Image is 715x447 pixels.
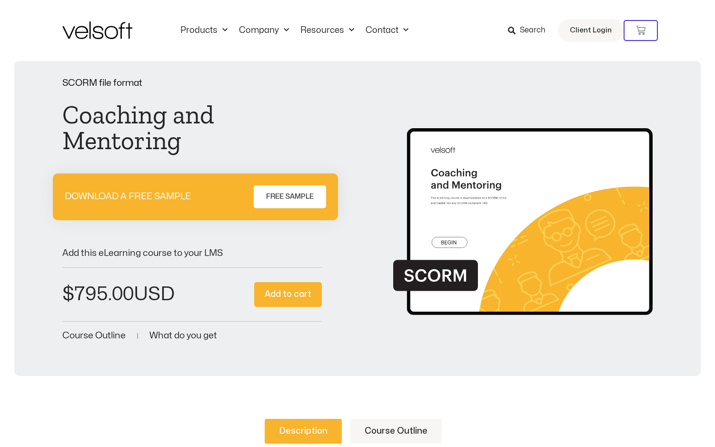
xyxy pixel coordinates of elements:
[266,191,314,203] span: FREE SAMPLE
[175,25,233,36] a: ProductsMenu Toggle
[233,25,295,36] a: CompanyMenu Toggle
[175,25,414,36] nav: Menu
[62,285,74,304] span: $
[570,24,612,37] span: Client Login
[62,285,134,304] bdi: 795.00
[350,419,442,444] a: Course Outline
[508,22,552,39] a: Search
[295,25,360,36] a: ResourcesMenu Toggle
[62,79,322,88] p: SCORM file format
[393,98,653,324] img: Second Product Image
[62,21,132,39] img: Velsoft Training Materials
[520,24,546,37] span: Search
[254,185,326,208] a: FREE SAMPLE
[62,331,126,340] a: Course Outline
[360,25,414,36] a: ContactMenu Toggle
[62,249,322,258] p: Add this eLearning course to your LMS
[594,426,710,447] iframe: chat widget
[254,282,322,307] button: Add to cart
[265,419,342,444] a: Description
[558,19,624,42] a: Client Login
[149,331,217,340] a: What do you get
[62,102,322,153] h1: Coaching and Mentoring
[65,192,191,201] p: DOWNLOAD A FREE SAMPLE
